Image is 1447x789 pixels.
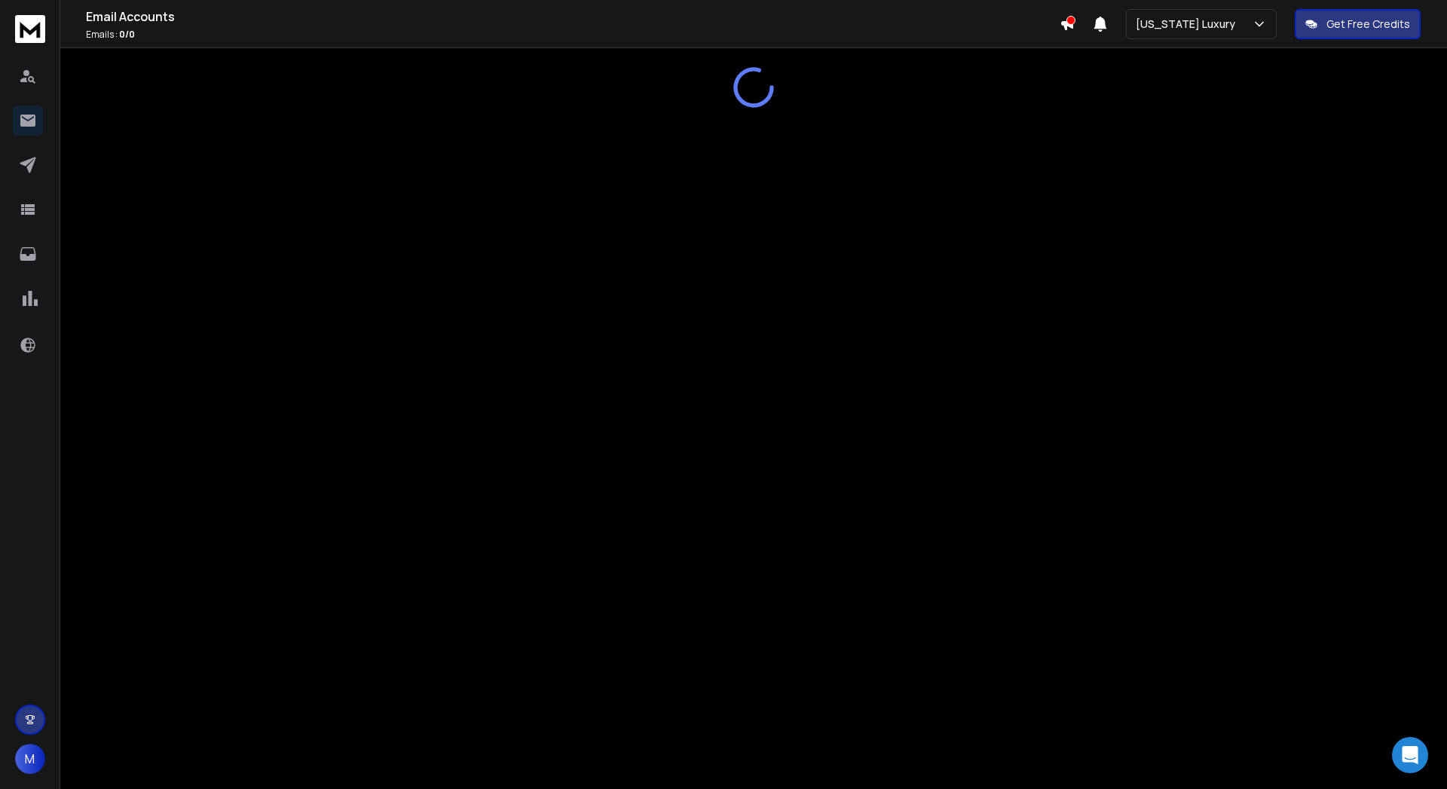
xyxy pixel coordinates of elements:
h1: Email Accounts [86,8,1060,26]
p: [US_STATE] Luxury [1136,17,1241,32]
img: logo [15,15,45,43]
div: Open Intercom Messenger [1392,737,1428,773]
button: Get Free Credits [1295,9,1421,39]
button: M [15,744,45,774]
p: Emails : [86,29,1060,41]
p: Get Free Credits [1326,17,1410,32]
span: 0 / 0 [119,28,135,41]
